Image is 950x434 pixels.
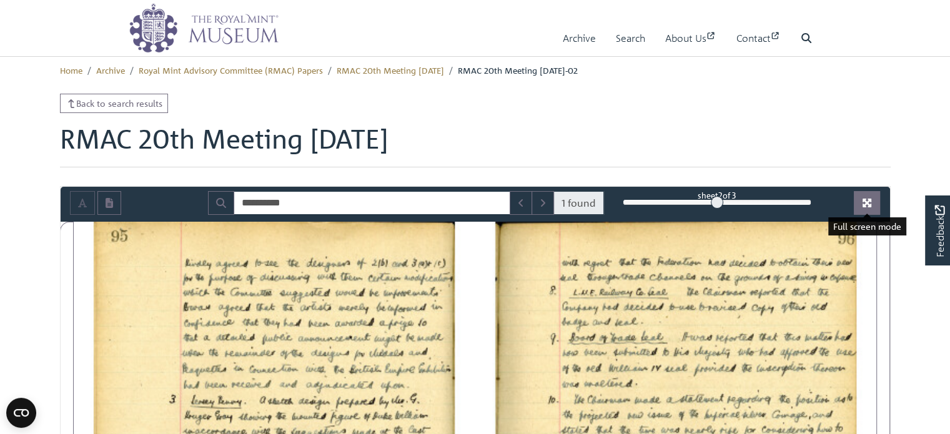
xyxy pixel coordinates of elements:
span: 2 [718,190,723,200]
a: Archive [96,64,125,76]
a: Search [616,21,645,56]
a: Archive [563,21,596,56]
button: Search [208,191,234,215]
a: Back to search results [60,94,169,113]
input: Search for [234,191,510,215]
a: Home [60,64,82,76]
a: Contact [736,21,781,56]
button: Previous Match [510,191,532,215]
button: Open transcription window [97,191,121,215]
a: About Us [665,21,716,56]
img: logo_wide.png [129,3,279,53]
span: 1 found [553,191,604,215]
h1: RMAC 20th Meeting [DATE] [60,123,891,167]
button: Full screen mode [854,191,880,215]
button: Open CMP widget [6,398,36,428]
a: Royal Mint Advisory Committee (RMAC) Papers [139,64,323,76]
a: RMAC 20th Meeting [DATE] [337,64,444,76]
button: Toggle text selection (Alt+T) [70,191,95,215]
span: Feedback [932,205,947,257]
button: Next Match [532,191,554,215]
div: sheet of 3 [623,189,811,201]
a: Would you like to provide feedback? [925,195,950,265]
span: RMAC 20th Meeting [DATE]-02 [458,64,578,76]
div: Full screen mode [828,217,906,235]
